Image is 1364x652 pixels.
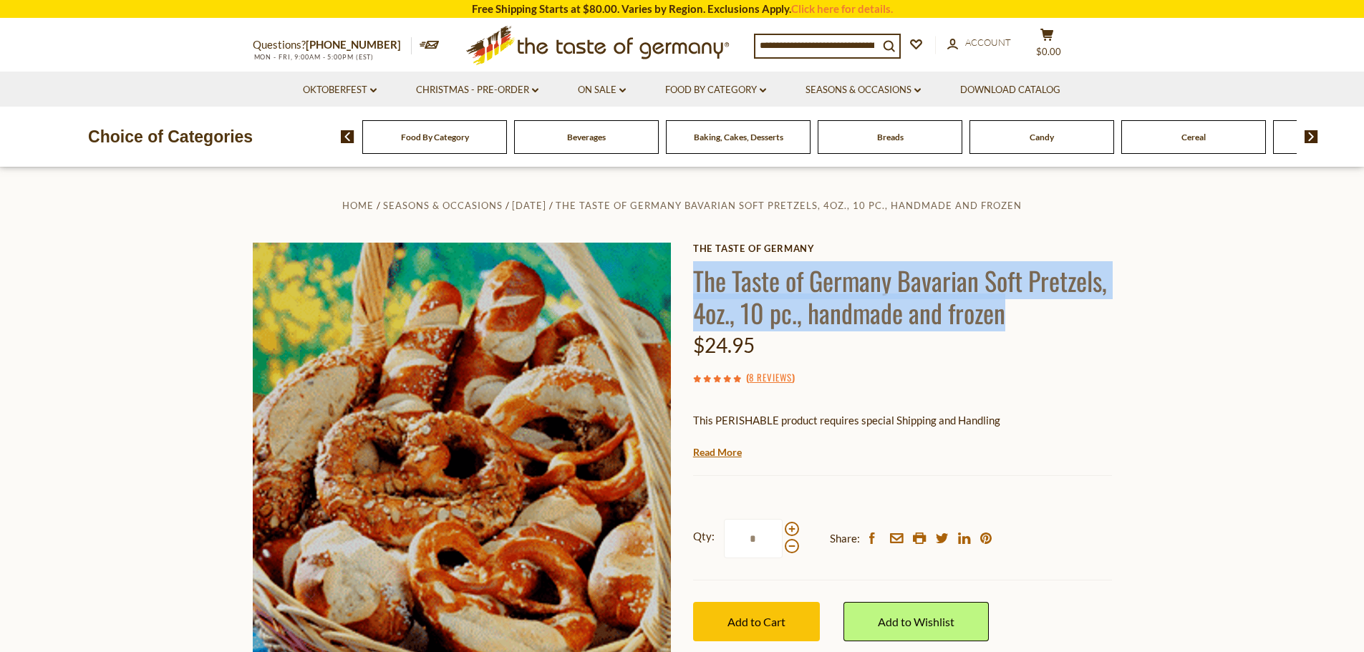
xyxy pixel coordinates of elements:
[665,82,766,98] a: Food By Category
[342,200,374,211] a: Home
[693,602,820,641] button: Add to Cart
[693,243,1112,254] a: The Taste of Germany
[253,53,374,61] span: MON - FRI, 9:00AM - 5:00PM (EST)
[253,36,412,54] p: Questions?
[383,200,503,211] a: Seasons & Occasions
[512,200,546,211] a: [DATE]
[306,38,401,51] a: [PHONE_NUMBER]
[567,132,606,142] a: Beverages
[693,264,1112,329] h1: The Taste of Germany Bavarian Soft Pretzels, 4oz., 10 pc., handmade and frozen
[749,370,792,386] a: 8 Reviews
[830,530,860,548] span: Share:
[1030,132,1054,142] a: Candy
[746,370,795,384] span: ( )
[727,615,785,628] span: Add to Cart
[843,602,989,641] a: Add to Wishlist
[965,37,1011,48] span: Account
[401,132,469,142] a: Food By Category
[1026,28,1069,64] button: $0.00
[693,445,742,459] a: Read More
[1305,130,1318,143] img: next arrow
[693,412,1112,429] p: This PERISHABLE product requires special Shipping and Handling
[1036,46,1061,57] span: $0.00
[693,527,715,545] strong: Qty:
[303,82,377,98] a: Oktoberfest
[556,200,1022,211] a: The Taste of Germany Bavarian Soft Pretzels, 4oz., 10 pc., handmade and frozen
[693,333,755,357] span: $24.95
[578,82,626,98] a: On Sale
[707,440,1112,458] li: We will ship this product in heat-protective packaging and ice.
[791,2,893,15] a: Click here for details.
[1181,132,1206,142] a: Cereal
[960,82,1060,98] a: Download Catalog
[416,82,538,98] a: Christmas - PRE-ORDER
[806,82,921,98] a: Seasons & Occasions
[694,132,783,142] a: Baking, Cakes, Desserts
[341,130,354,143] img: previous arrow
[877,132,904,142] a: Breads
[724,519,783,558] input: Qty:
[947,35,1011,51] a: Account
